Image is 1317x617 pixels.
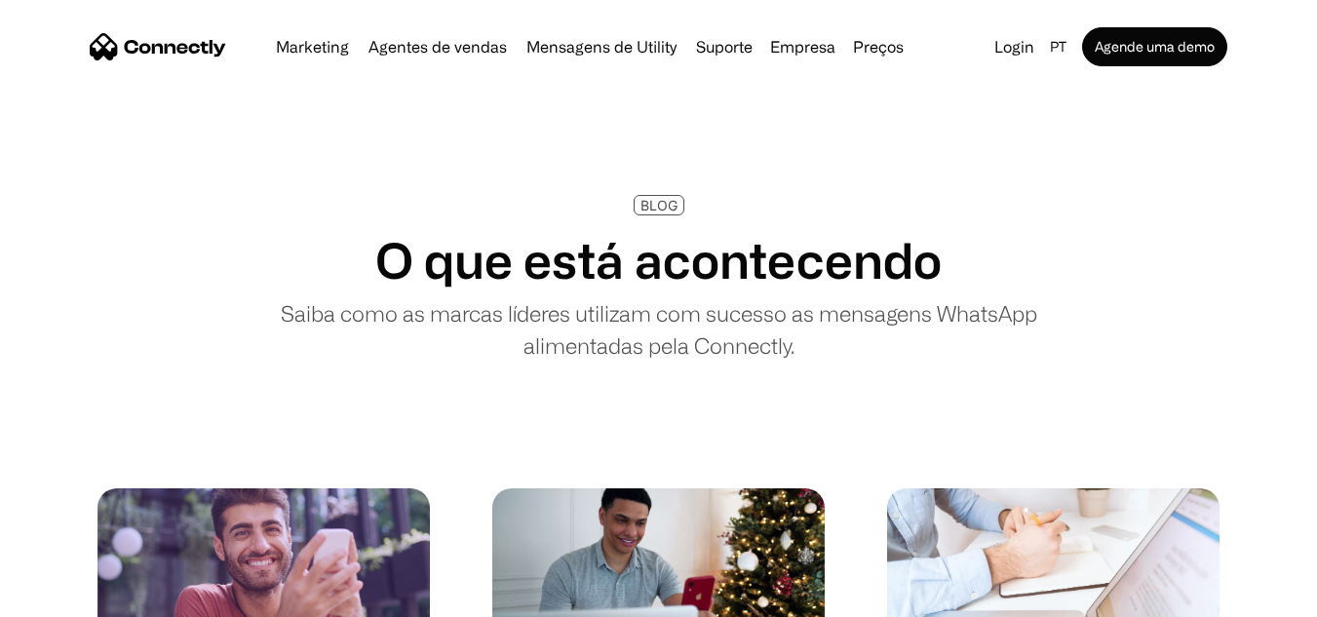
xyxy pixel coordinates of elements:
[764,33,841,60] div: Empresa
[519,39,684,55] a: Mensagens de Utility
[770,33,835,60] div: Empresa
[39,583,117,610] ul: Language list
[688,39,760,55] a: Suporte
[19,583,117,610] aside: Language selected: Português (Brasil)
[1050,33,1066,60] div: pt
[987,33,1042,60] a: Login
[1042,33,1078,60] div: pt
[375,231,942,289] h1: O que está acontecendo
[845,39,911,55] a: Preços
[640,198,678,212] div: BLOG
[361,39,515,55] a: Agentes de vendas
[234,297,1083,362] p: Saiba como as marcas líderes utilizam com sucesso as mensagens WhatsApp alimentadas pela Connectly.
[1082,27,1227,66] a: Agende uma demo
[268,39,357,55] a: Marketing
[90,32,226,61] a: home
